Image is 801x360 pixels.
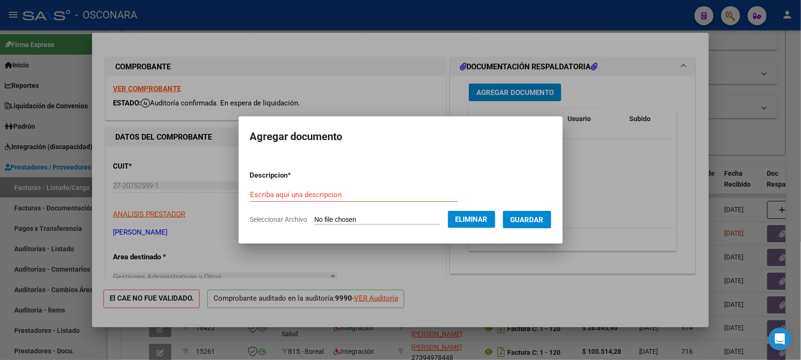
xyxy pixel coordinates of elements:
h2: Agregar documento [250,128,551,146]
div: Open Intercom Messenger [769,328,792,351]
span: Seleccionar Archivo [250,216,307,223]
span: Guardar [511,216,544,224]
p: Descripcion [250,170,341,181]
button: Eliminar [448,211,495,228]
button: Guardar [503,211,551,228]
span: Eliminar [456,215,488,224]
